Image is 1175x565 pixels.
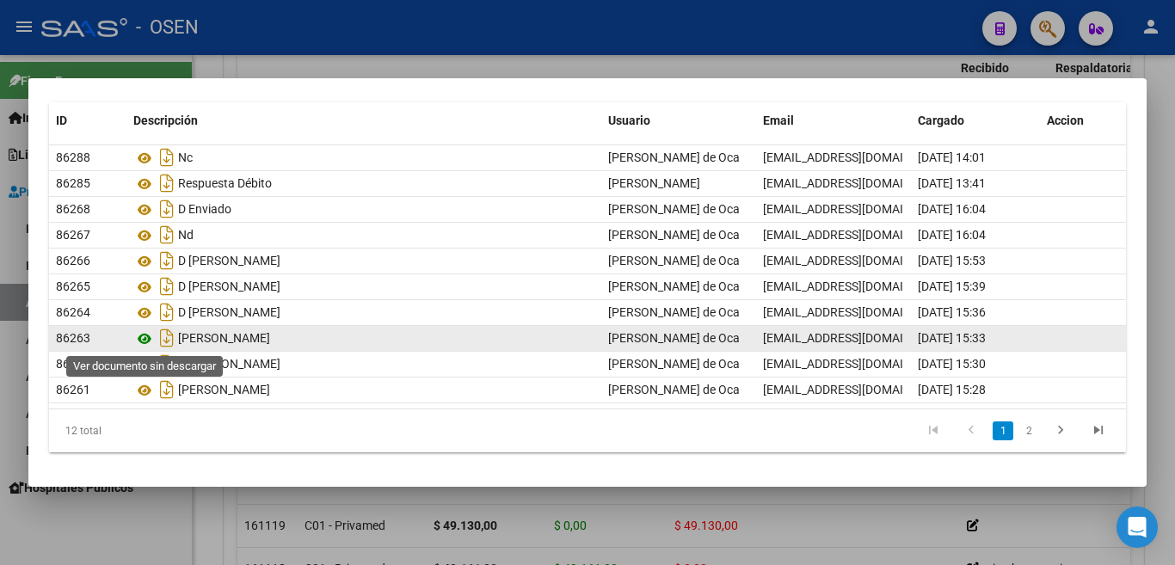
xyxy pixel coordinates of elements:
span: [PERSON_NAME] de Oca [608,150,740,164]
div: D [PERSON_NAME] [133,273,594,300]
span: [EMAIL_ADDRESS][DOMAIN_NAME] [763,357,954,371]
span: 86262 [56,357,90,371]
span: [EMAIL_ADDRESS][DOMAIN_NAME] [763,150,954,164]
span: [EMAIL_ADDRESS][DOMAIN_NAME] [763,228,954,242]
div: D Enviado [133,195,594,223]
span: [PERSON_NAME] de Oca [608,331,740,345]
a: go to last page [1082,421,1115,440]
span: Email [763,114,794,127]
span: 86261 [56,383,90,396]
span: [PERSON_NAME] de Oca [608,357,740,371]
li: page 2 [1016,416,1042,445]
span: 86266 [56,254,90,267]
a: go to next page [1044,421,1077,440]
a: go to first page [917,421,950,440]
div: D [PERSON_NAME] [133,350,594,378]
span: 86268 [56,202,90,216]
i: Descargar documento [156,273,178,300]
span: 86267 [56,228,90,242]
span: [DATE] 15:30 [918,357,986,371]
div: [PERSON_NAME] [133,324,594,352]
span: [EMAIL_ADDRESS][DOMAIN_NAME] [763,202,954,216]
span: [EMAIL_ADDRESS][DOMAIN_NAME] [763,176,954,190]
span: [PERSON_NAME] de Oca [608,383,740,396]
i: Descargar documento [156,144,178,171]
span: [EMAIL_ADDRESS][DOMAIN_NAME] [763,279,954,293]
span: [DATE] 15:39 [918,279,986,293]
div: 12 total [49,409,261,452]
i: Descargar documento [156,350,178,378]
datatable-header-cell: ID [49,102,126,139]
span: Accion [1047,114,1084,127]
datatable-header-cell: Email [756,102,911,139]
span: Cargado [918,114,964,127]
div: D [PERSON_NAME] [133,247,594,274]
a: go to previous page [955,421,987,440]
li: page 1 [990,416,1016,445]
i: Descargar documento [156,247,178,274]
span: [DATE] 13:41 [918,176,986,190]
span: 86264 [56,305,90,319]
i: Descargar documento [156,221,178,249]
span: [EMAIL_ADDRESS][DOMAIN_NAME] [763,331,954,345]
i: Descargar documento [156,298,178,326]
span: 86263 [56,331,90,345]
span: [PERSON_NAME] [608,176,700,190]
span: [DATE] 14:01 [918,150,986,164]
span: Descripción [133,114,198,127]
datatable-header-cell: Usuario [601,102,756,139]
span: Usuario [608,114,650,127]
span: [PERSON_NAME] de Oca [608,254,740,267]
span: [EMAIL_ADDRESS][DOMAIN_NAME] [763,305,954,319]
span: [DATE] 16:04 [918,228,986,242]
datatable-header-cell: Descripción [126,102,601,139]
span: [DATE] 15:36 [918,305,986,319]
span: 86285 [56,176,90,190]
div: Open Intercom Messenger [1117,507,1158,548]
span: 86265 [56,279,90,293]
i: Descargar documento [156,169,178,197]
span: ID [56,114,67,127]
span: [DATE] 15:28 [918,383,986,396]
datatable-header-cell: Accion [1040,102,1126,139]
span: [EMAIL_ADDRESS][DOMAIN_NAME] [763,383,954,396]
div: Nd [133,221,594,249]
div: [PERSON_NAME] [133,376,594,403]
span: [DATE] 15:53 [918,254,986,267]
div: Nc [133,144,594,171]
span: [DATE] 15:33 [918,331,986,345]
span: [PERSON_NAME] de Oca [608,228,740,242]
span: [PERSON_NAME] de Oca [608,279,740,293]
datatable-header-cell: Cargado [911,102,1040,139]
div: Respuesta Débito [133,169,594,197]
span: [DATE] 16:04 [918,202,986,216]
span: 86288 [56,150,90,164]
span: [PERSON_NAME] de Oca [608,202,740,216]
span: [PERSON_NAME] de Oca [608,305,740,319]
a: 2 [1018,421,1039,440]
i: Descargar documento [156,324,178,352]
i: Descargar documento [156,195,178,223]
span: [EMAIL_ADDRESS][DOMAIN_NAME] [763,254,954,267]
div: D [PERSON_NAME] [133,298,594,326]
i: Descargar documento [156,376,178,403]
a: 1 [993,421,1013,440]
